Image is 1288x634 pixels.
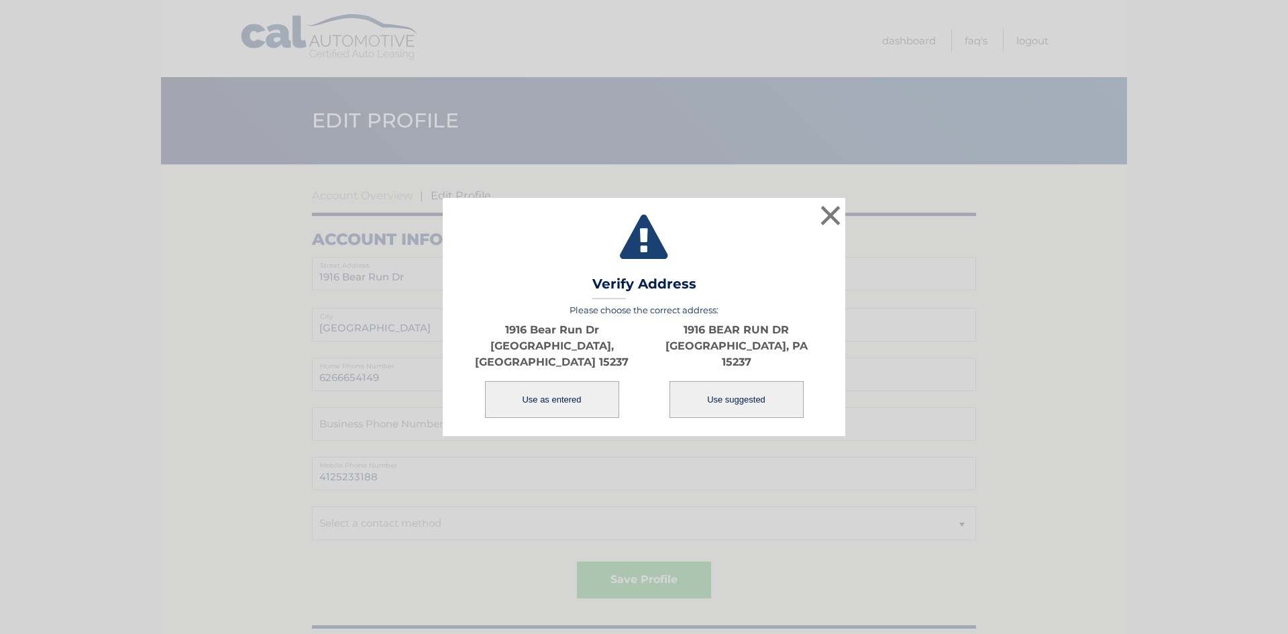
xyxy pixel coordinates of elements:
[592,276,696,299] h3: Verify Address
[460,322,644,370] p: 1916 Bear Run Dr [GEOGRAPHIC_DATA], [GEOGRAPHIC_DATA] 15237
[460,305,828,419] div: Please choose the correct address:
[644,322,828,370] p: 1916 BEAR RUN DR [GEOGRAPHIC_DATA], PA 15237
[817,202,844,229] button: ×
[669,381,804,418] button: Use suggested
[485,381,619,418] button: Use as entered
